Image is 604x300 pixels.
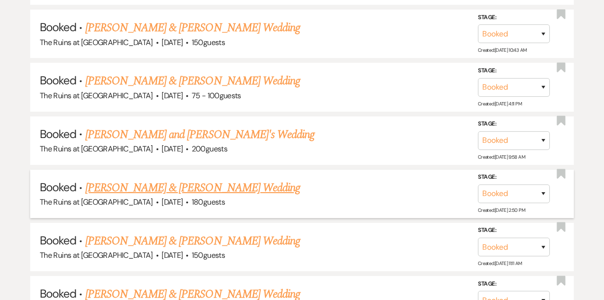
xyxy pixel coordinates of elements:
[192,37,225,47] span: 150 guests
[192,91,241,101] span: 75 - 100 guests
[40,144,153,154] span: The Ruins at [GEOGRAPHIC_DATA]
[162,91,183,101] span: [DATE]
[40,73,76,88] span: Booked
[478,172,550,183] label: Stage:
[478,207,525,213] span: Created: [DATE] 2:50 PM
[478,279,550,289] label: Stage:
[40,197,153,207] span: The Ruins at [GEOGRAPHIC_DATA]
[478,12,550,23] label: Stage:
[40,37,153,47] span: The Ruins at [GEOGRAPHIC_DATA]
[478,225,550,236] label: Stage:
[478,119,550,129] label: Stage:
[192,144,227,154] span: 200 guests
[478,47,526,53] span: Created: [DATE] 10:43 AM
[478,260,522,266] span: Created: [DATE] 11:11 AM
[40,20,76,35] span: Booked
[162,144,183,154] span: [DATE]
[162,250,183,260] span: [DATE]
[85,19,300,36] a: [PERSON_NAME] & [PERSON_NAME] Wedding
[40,91,153,101] span: The Ruins at [GEOGRAPHIC_DATA]
[162,37,183,47] span: [DATE]
[40,233,76,248] span: Booked
[162,197,183,207] span: [DATE]
[478,100,522,106] span: Created: [DATE] 4:11 PM
[192,197,225,207] span: 180 guests
[85,126,315,143] a: [PERSON_NAME] and [PERSON_NAME]'s Wedding
[478,66,550,76] label: Stage:
[85,179,300,196] a: [PERSON_NAME] & [PERSON_NAME] Wedding
[85,232,300,250] a: [PERSON_NAME] & [PERSON_NAME] Wedding
[40,250,153,260] span: The Ruins at [GEOGRAPHIC_DATA]
[192,250,225,260] span: 150 guests
[40,127,76,141] span: Booked
[40,180,76,195] span: Booked
[85,72,300,90] a: [PERSON_NAME] & [PERSON_NAME] Wedding
[478,154,525,160] span: Created: [DATE] 9:58 AM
